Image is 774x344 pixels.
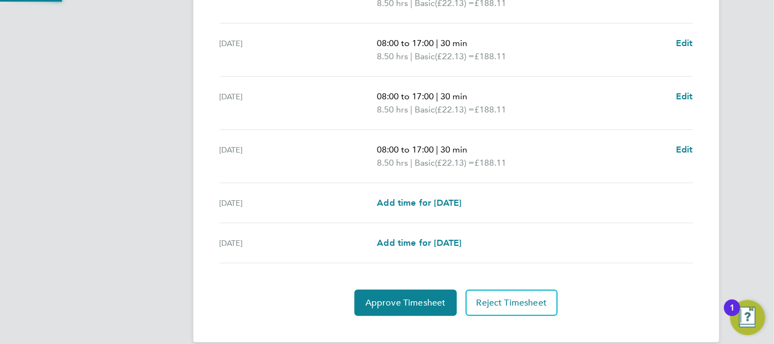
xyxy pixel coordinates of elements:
span: | [436,144,438,155]
div: [DATE] [220,196,377,210]
span: £188.11 [474,104,506,115]
div: [DATE] [220,37,377,63]
span: Add time for [DATE] [377,198,461,208]
span: | [436,91,438,101]
span: Approve Timesheet [365,297,446,308]
span: £188.11 [474,157,506,168]
a: Edit [676,90,693,103]
span: 30 min [440,144,467,155]
span: 8.50 hrs [377,51,408,61]
span: Edit [676,144,693,155]
div: [DATE] [220,90,377,116]
button: Open Resource Center, 1 new notification [730,300,765,335]
span: Basic [415,103,435,116]
span: | [410,51,412,61]
div: [DATE] [220,143,377,170]
span: | [410,104,412,115]
span: Edit [676,38,693,48]
span: (£22.13) = [435,157,474,168]
span: Reject Timesheet [477,297,547,308]
span: 08:00 to 17:00 [377,38,434,48]
span: 8.50 hrs [377,104,408,115]
button: Reject Timesheet [466,290,558,316]
div: 1 [730,308,735,322]
span: 08:00 to 17:00 [377,144,434,155]
span: 30 min [440,91,467,101]
a: Edit [676,143,693,156]
span: Add time for [DATE] [377,238,461,248]
div: [DATE] [220,236,377,250]
span: (£22.13) = [435,104,474,115]
a: Add time for [DATE] [377,196,461,210]
span: 8.50 hrs [377,157,408,168]
button: Approve Timesheet [354,290,457,316]
span: | [436,38,438,48]
span: 08:00 to 17:00 [377,91,434,101]
a: Add time for [DATE] [377,236,461,250]
span: £188.11 [474,51,506,61]
span: Edit [676,91,693,101]
span: Basic [415,156,435,170]
span: 30 min [440,38,467,48]
span: Basic [415,50,435,63]
span: | [410,157,412,168]
span: (£22.13) = [435,51,474,61]
a: Edit [676,37,693,50]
